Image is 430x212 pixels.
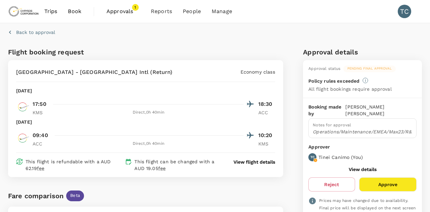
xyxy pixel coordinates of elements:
p: 17:50 [33,100,46,108]
p: 18:30 [258,100,275,108]
span: Pending final approval [343,66,396,71]
button: View flight details [233,159,275,165]
img: AW [16,100,30,114]
button: Reject [308,177,355,192]
h6: Approval details [303,47,422,57]
p: TC [310,155,315,160]
p: [DATE] [16,87,32,94]
span: Approvals [106,7,140,15]
button: Approve [359,177,417,192]
button: View details [349,167,377,172]
p: ACC [33,140,49,147]
span: Beta [66,193,84,199]
div: Direct , 0h 40min [53,109,244,116]
div: Approval status [308,66,340,72]
p: This flight is refundable with a AUD 62.19 [26,158,122,172]
span: 1 [132,4,139,11]
span: fee [37,166,44,171]
p: [PERSON_NAME] [PERSON_NAME] [345,103,417,117]
p: Economy class [241,69,275,75]
p: 09:40 [33,131,48,139]
p: This flight can be changed with a AUD 19.05 [134,158,220,172]
button: Back to approval [8,29,55,36]
p: KMS [33,109,49,116]
p: Tinei Canimo ( You ) [318,154,363,161]
p: Approver [308,143,417,151]
span: Reports [151,7,172,15]
p: KMS [258,140,275,147]
p: Operations/Maintenance/EMEA/Max23/R&R [313,128,412,135]
div: TC [398,5,411,18]
h6: Flight booking request [8,47,144,57]
img: Chrysos Corporation [8,4,39,19]
div: Fare comparison [8,190,63,201]
span: Notes for approval [313,123,351,127]
p: Back to approval [16,29,55,36]
img: AW [16,131,30,145]
p: All flight bookings require approval [308,86,391,92]
p: 10:20 [258,131,275,139]
span: People [183,7,201,15]
span: fee [158,166,166,171]
div: Direct , 0h 40min [53,140,244,147]
span: Manage [212,7,232,15]
p: Booking made by [308,103,345,117]
p: Policy rules exceeded [308,78,359,84]
span: Book [68,7,81,15]
p: ACC [258,109,275,116]
span: Trips [44,7,57,15]
p: [GEOGRAPHIC_DATA] - [GEOGRAPHIC_DATA] Intl (Return) [16,68,173,76]
p: [DATE] [16,119,32,125]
